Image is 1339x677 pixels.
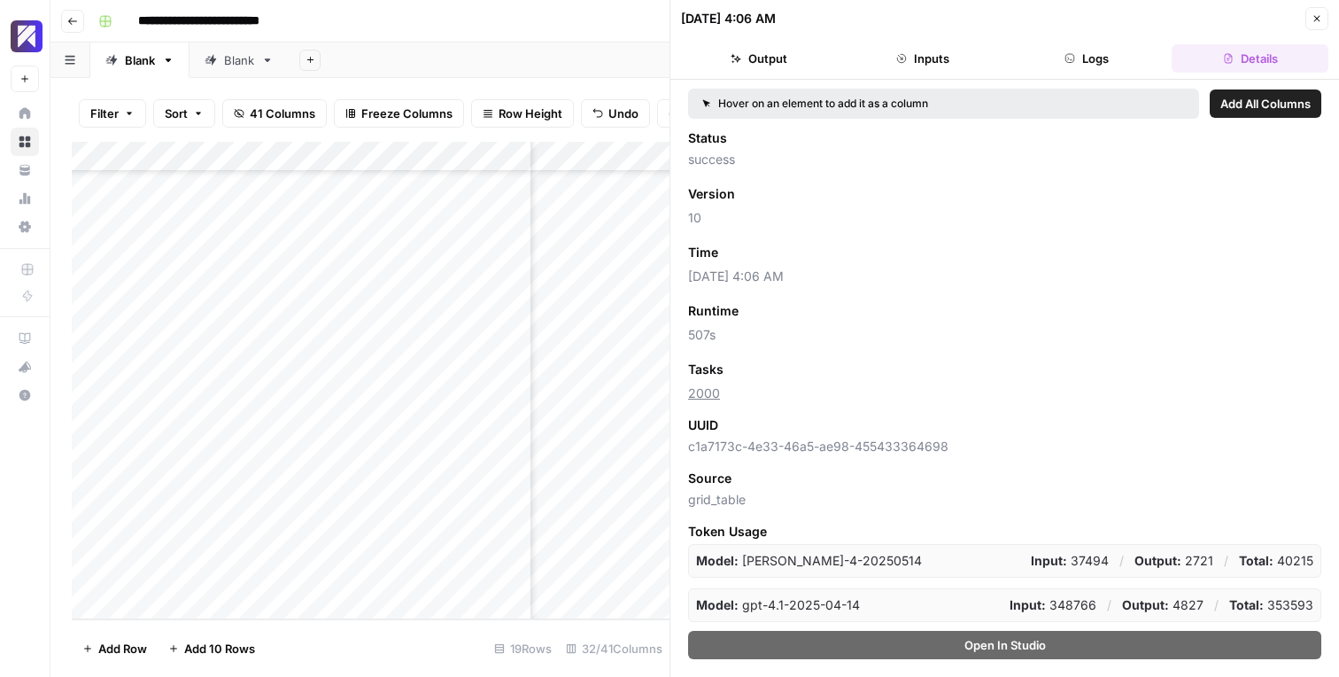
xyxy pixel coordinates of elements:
span: 41 Columns [250,105,315,122]
p: 37494 [1031,552,1109,570]
span: success [688,151,1321,168]
span: c1a7173c-4e33-46a5-ae98-455433364698 [688,438,1321,455]
strong: Total: [1239,553,1273,568]
a: Your Data [11,156,39,184]
span: Source [688,470,731,487]
strong: Total: [1229,597,1264,612]
button: Inputs [845,44,1002,73]
span: Open In Studio [964,636,1046,654]
span: Sort [165,105,188,122]
span: 10 [688,209,1321,227]
p: 348766 [1010,596,1096,614]
span: [DATE] 4:06 AM [688,268,1321,285]
button: Freeze Columns [334,99,464,128]
button: Undo [581,99,650,128]
span: Time [688,244,718,261]
span: Add Row [98,640,147,658]
img: Overjet - Test Logo [11,20,43,52]
button: Logs [1009,44,1165,73]
p: / [1224,552,1228,570]
span: Runtime [688,302,739,320]
div: Hover on an element to add it as a column [702,96,1056,112]
strong: Input: [1010,597,1046,612]
a: Browse [11,128,39,156]
a: Blank [90,43,190,78]
a: AirOps Academy [11,324,39,353]
span: Add 10 Rows [184,640,255,658]
button: What's new? [11,353,39,381]
div: [DATE] 4:06 AM [681,10,776,27]
p: / [1107,596,1111,614]
button: Add 10 Rows [158,634,266,663]
span: Token Usage [688,523,1321,541]
span: Status [688,129,727,147]
button: Add Row [72,634,158,663]
a: Usage [11,184,39,213]
span: Filter [90,105,119,122]
span: Tasks [688,361,724,378]
a: Settings [11,213,39,241]
div: 32/41 Columns [559,634,669,663]
span: Version [688,185,735,203]
strong: Input: [1031,553,1067,568]
span: Undo [608,105,639,122]
button: Help + Support [11,381,39,409]
a: Home [11,99,39,128]
p: 2721 [1134,552,1213,570]
button: Details [1172,44,1328,73]
strong: Model: [696,553,739,568]
a: 2000 [688,385,720,401]
span: Row Height [499,105,562,122]
span: Freeze Columns [361,105,453,122]
span: Add All Columns [1220,95,1311,113]
button: Filter [79,99,146,128]
div: Blank [224,51,254,69]
p: / [1214,596,1219,614]
span: 507s [688,326,1321,344]
p: 353593 [1229,596,1313,614]
p: 4827 [1122,596,1204,614]
button: Add All Columns [1210,89,1321,118]
div: Blank [125,51,155,69]
strong: Output: [1122,597,1169,612]
div: What's new? [12,354,38,380]
strong: Model: [696,597,739,612]
strong: Output: [1134,553,1181,568]
p: 40215 [1239,552,1313,570]
p: / [1119,552,1124,570]
div: 19 Rows [487,634,559,663]
button: Sort [153,99,215,128]
button: Open In Studio [688,631,1321,659]
p: claude-sonnet-4-20250514 [696,552,922,570]
button: Output [681,44,838,73]
p: gpt-4.1-2025-04-14 [696,596,860,614]
a: Blank [190,43,289,78]
span: UUID [688,416,718,434]
span: grid_table [688,491,1321,509]
button: 41 Columns [222,99,327,128]
button: Workspace: Overjet - Test [11,14,39,58]
button: Row Height [471,99,574,128]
